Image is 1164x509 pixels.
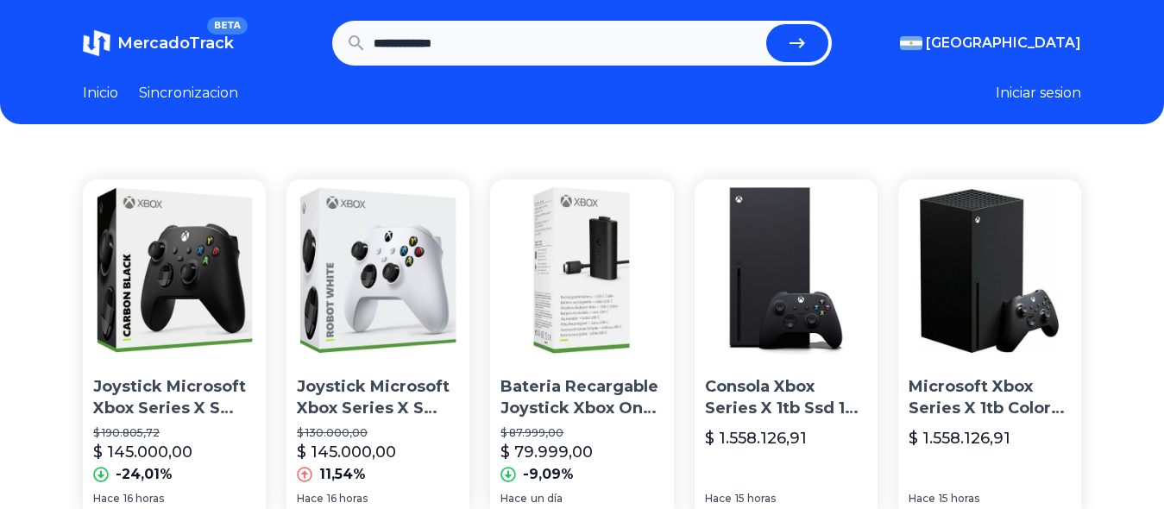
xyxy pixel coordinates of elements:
button: Iniciar sesion [996,83,1081,104]
img: Microsoft Xbox Series X 1tb Color Negro - Nextgames [898,179,1081,362]
button: [GEOGRAPHIC_DATA] [900,33,1081,53]
span: Hace [500,492,527,506]
span: MercadoTrack [117,34,234,53]
span: 16 horas [123,492,164,506]
p: Consola Xbox Series X 1tb Ssd 120 Hz 4k Con Lector De Disco Color Negro [705,376,867,419]
img: MercadoTrack [83,29,110,57]
img: Argentina [900,36,922,50]
p: -24,01% [116,464,173,485]
p: $ 190.805,72 [93,426,255,440]
a: Inicio [83,83,118,104]
span: Hace [297,492,324,506]
p: 11,54% [319,464,366,485]
a: Sincronizacion [139,83,238,104]
span: un día [531,492,563,506]
span: 16 horas [327,492,368,506]
p: Microsoft Xbox Series X 1tb Color Negro - Nextgames [909,376,1071,419]
img: Bateria Recargable Joystick Xbox One Y Series X [490,179,673,362]
img: Consola Xbox Series X 1tb Ssd 120 Hz 4k Con Lector De Disco Color Negro [695,179,878,362]
p: $ 1.558.126,91 [909,426,1010,450]
p: $ 1.558.126,91 [705,426,807,450]
a: MercadoTrackBETA [83,29,234,57]
img: Joystick Microsoft Xbox Series X S Robot White - Nextgames [286,179,469,362]
p: Bateria Recargable Joystick Xbox One Y Series X [500,376,663,419]
p: $ 130.000,00 [297,426,459,440]
span: Hace [909,492,935,506]
p: $ 145.000,00 [93,440,192,464]
p: Joystick Microsoft Xbox Series X S Carbon Black - Nextgames [93,376,255,419]
p: $ 145.000,00 [297,440,396,464]
p: -9,09% [523,464,574,485]
span: 15 horas [735,492,776,506]
p: Joystick Microsoft Xbox Series X S Robot White - Nextgames [297,376,459,419]
p: $ 79.999,00 [500,440,593,464]
span: BETA [207,17,248,35]
span: Hace [93,492,120,506]
span: Hace [705,492,732,506]
span: 15 horas [939,492,979,506]
span: [GEOGRAPHIC_DATA] [926,33,1081,53]
p: $ 87.999,00 [500,426,663,440]
img: Joystick Microsoft Xbox Series X S Carbon Black - Nextgames [83,179,266,362]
